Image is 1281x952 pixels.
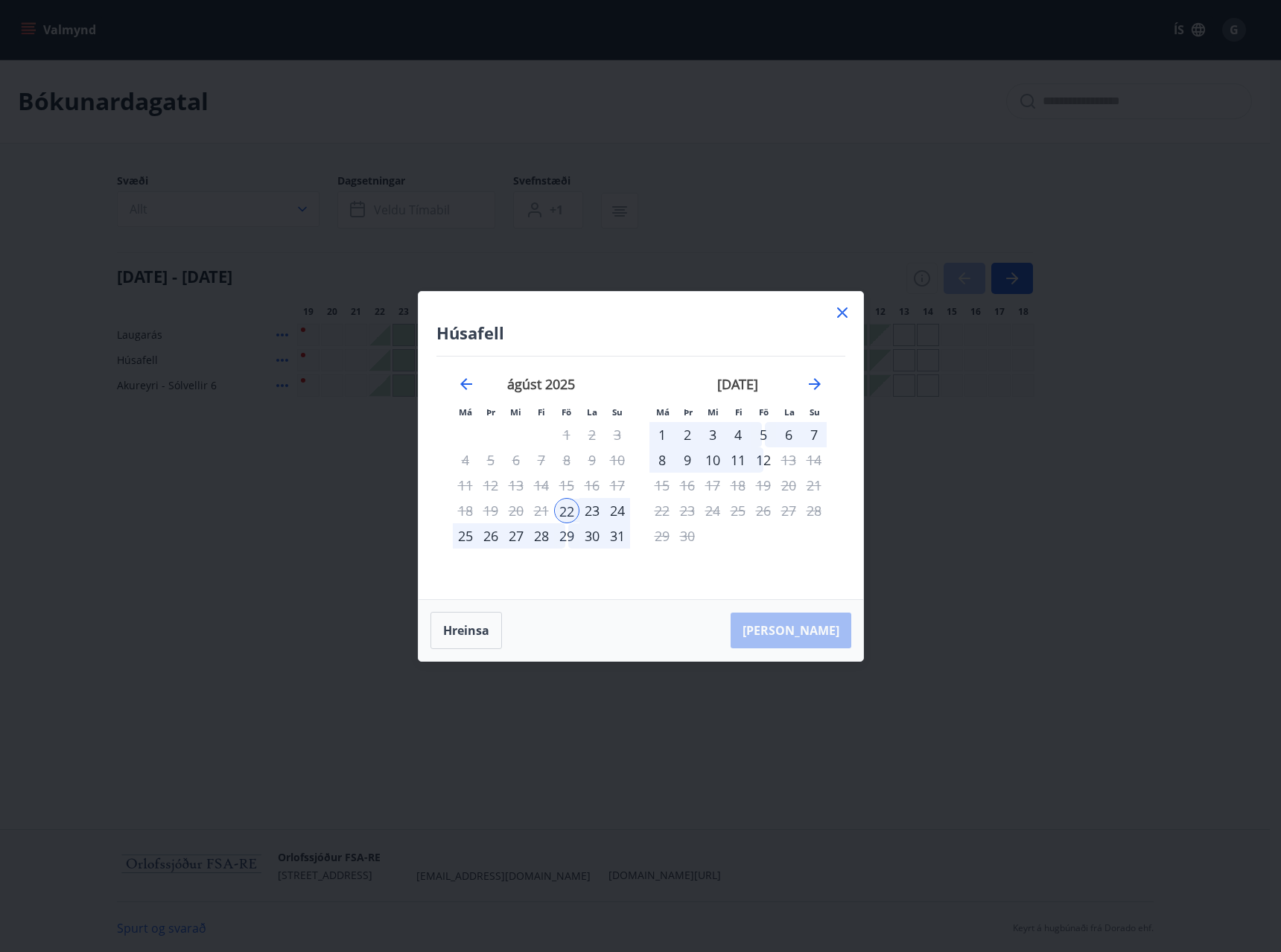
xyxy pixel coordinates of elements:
[605,523,630,549] td: Choose sunnudagur, 31. ágúst 2025 as your check-out date. It’s available.
[700,422,725,447] div: 3
[529,447,554,473] td: Not available. fimmtudagur, 7. ágúst 2025
[503,473,529,498] td: Not available. miðvikudagur, 13. ágúst 2025
[478,473,503,498] td: Not available. þriðjudagur, 12. ágúst 2025
[675,422,700,447] td: Choose þriðjudagur, 2. september 2025 as your check-out date. It’s available.
[486,406,495,418] small: Þr
[776,447,801,473] td: Not available. laugardagur, 13. september 2025
[605,422,630,447] td: Not available. sunnudagur, 3. ágúst 2025
[735,406,743,418] small: Fi
[579,523,605,549] div: 30
[801,498,827,523] td: Not available. sunnudagur, 28. september 2025
[725,422,751,447] div: 4
[529,498,554,523] td: Not available. fimmtudagur, 21. ágúst 2025
[453,523,478,549] td: Choose mánudagur, 25. ágúst 2025 as your check-out date. It’s available.
[579,473,605,498] td: Not available. laugardagur, 16. ágúst 2025
[605,498,630,523] div: 24
[579,447,605,473] td: Not available. laugardagur, 9. ágúst 2025
[554,498,579,523] td: Selected as start date. föstudagur, 22. ágúst 2025
[478,498,503,523] td: Not available. þriðjudagur, 19. ágúst 2025
[751,498,776,523] td: Not available. föstudagur, 26. september 2025
[649,422,675,447] div: 1
[649,473,675,498] td: Not available. mánudagur, 15. september 2025
[725,447,751,473] div: 11
[605,447,630,473] td: Not available. sunnudagur, 10. ágúst 2025
[776,422,801,447] div: 6
[656,406,670,418] small: Má
[554,447,579,473] td: Not available. föstudagur, 8. ágúst 2025
[700,473,725,498] td: Not available. miðvikudagur, 17. september 2025
[801,447,827,473] td: Not available. sunnudagur, 14. september 2025
[649,523,675,549] td: Not available. mánudagur, 29. september 2025
[700,422,725,447] td: Choose miðvikudagur, 3. september 2025 as your check-out date. It’s available.
[436,322,845,344] h4: Húsafell
[751,447,776,473] td: Choose föstudagur, 12. september 2025 as your check-out date. It’s available.
[725,498,751,523] td: Not available. fimmtudagur, 25. september 2025
[725,473,751,498] td: Not available. fimmtudagur, 18. september 2025
[776,422,801,447] td: Choose laugardagur, 6. september 2025 as your check-out date. It’s available.
[776,473,801,498] td: Not available. laugardagur, 20. september 2025
[579,523,605,549] td: Choose laugardagur, 30. ágúst 2025 as your check-out date. It’s available.
[503,523,529,549] div: 27
[675,422,700,447] div: 2
[453,473,478,498] td: Not available. mánudagur, 11. ágúst 2025
[700,447,725,473] td: Choose miðvikudagur, 10. september 2025 as your check-out date. It’s available.
[587,406,597,418] small: La
[649,447,675,473] div: 8
[751,473,776,498] td: Not available. föstudagur, 19. september 2025
[478,523,503,549] div: 26
[529,523,554,549] div: 28
[529,473,554,498] td: Not available. fimmtudagur, 14. ágúst 2025
[510,406,521,418] small: Mi
[612,406,623,418] small: Su
[478,447,503,473] td: Not available. þriðjudagur, 5. ágúst 2025
[579,422,605,447] td: Not available. laugardagur, 2. ágúst 2025
[554,523,579,549] div: 29
[806,375,824,393] div: Move forward to switch to the next month.
[751,422,776,447] div: 5
[751,422,776,447] td: Choose föstudagur, 5. september 2025 as your check-out date. It’s available.
[810,406,820,418] small: Su
[579,498,605,523] td: Choose laugardagur, 23. ágúst 2025 as your check-out date. It’s available.
[649,447,675,473] td: Choose mánudagur, 8. september 2025 as your check-out date. It’s available.
[503,523,529,549] td: Choose miðvikudagur, 27. ágúst 2025 as your check-out date. It’s available.
[675,473,700,498] td: Not available. þriðjudagur, 16. september 2025
[453,447,478,473] td: Not available. mánudagur, 4. ágúst 2025
[801,422,827,447] div: 7
[708,406,719,418] small: Mi
[751,447,776,473] div: Aðeins útritun í boði
[579,498,605,523] div: 23
[478,523,503,549] td: Choose þriðjudagur, 26. ágúst 2025 as your check-out date. It’s available.
[554,422,579,447] td: Not available. föstudagur, 1. ágúst 2025
[684,406,693,418] small: Þr
[675,523,700,549] td: Not available. þriðjudagur, 30. september 2025
[453,498,478,523] td: Not available. mánudagur, 18. ágúst 2025
[784,406,795,418] small: La
[554,523,579,549] td: Choose föstudagur, 29. ágúst 2025 as your check-out date. It’s available.
[649,498,675,523] td: Not available. mánudagur, 22. september 2025
[459,406,472,418] small: Má
[649,422,675,447] td: Choose mánudagur, 1. september 2025 as your check-out date. It’s available.
[503,498,529,523] td: Not available. miðvikudagur, 20. ágúst 2025
[675,447,700,473] div: 9
[801,422,827,447] td: Choose sunnudagur, 7. september 2025 as your check-out date. It’s available.
[562,406,571,418] small: Fö
[507,375,575,393] strong: ágúst 2025
[675,447,700,473] td: Choose þriðjudagur, 9. september 2025 as your check-out date. It’s available.
[430,612,502,649] button: Hreinsa
[700,447,725,473] div: 10
[675,498,700,523] td: Not available. þriðjudagur, 23. september 2025
[453,523,478,549] div: 25
[776,498,801,523] td: Not available. laugardagur, 27. september 2025
[717,375,758,393] strong: [DATE]
[529,523,554,549] td: Choose fimmtudagur, 28. ágúst 2025 as your check-out date. It’s available.
[605,523,630,549] div: 31
[503,447,529,473] td: Not available. miðvikudagur, 6. ágúst 2025
[801,473,827,498] td: Not available. sunnudagur, 21. september 2025
[554,498,579,523] div: Aðeins innritun í boði
[436,357,845,581] div: Calendar
[605,498,630,523] td: Choose sunnudagur, 24. ágúst 2025 as your check-out date. It’s available.
[725,422,751,447] td: Choose fimmtudagur, 4. september 2025 as your check-out date. It’s available.
[725,447,751,473] td: Choose fimmtudagur, 11. september 2025 as your check-out date. It’s available.
[538,406,545,418] small: Fi
[759,406,769,418] small: Fö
